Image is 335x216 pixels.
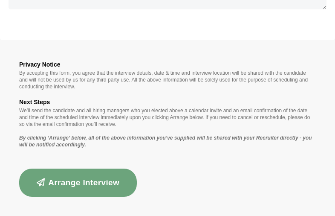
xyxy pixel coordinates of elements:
h3: Privacy Notice [19,59,316,70]
p: By clicking ‘Arrange’ below, all of the above information you’ve supplied will be shared with you... [19,134,316,148]
p: We’ll send the candidate and all hiring managers who you elected above a calendar invite and an e... [19,107,316,128]
p: By accepting this form, you agree that the interview details, date & time and interview location ... [19,70,316,90]
h3: Next Steps [19,97,316,107]
button: Arrange Interview [19,169,137,197]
